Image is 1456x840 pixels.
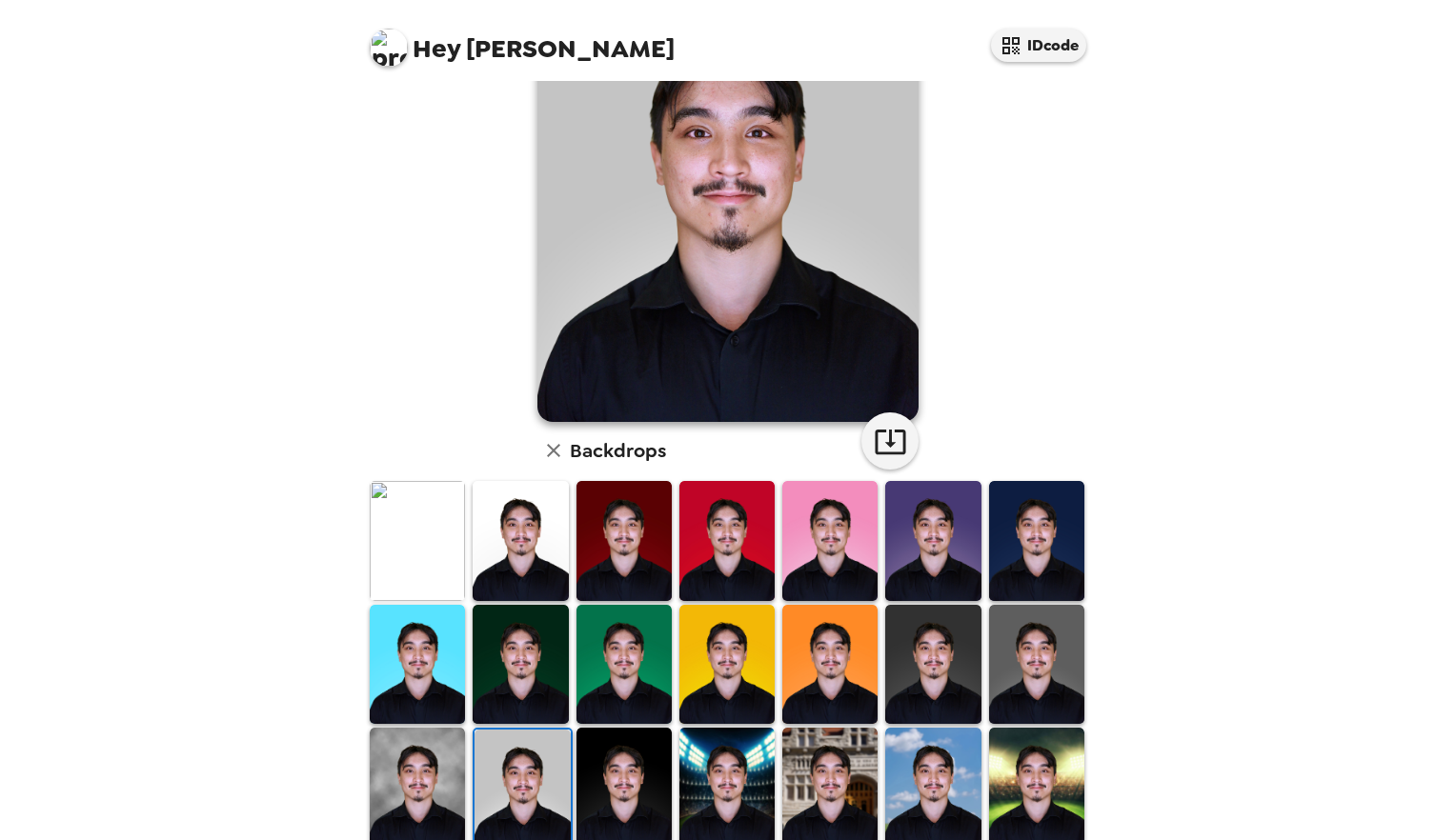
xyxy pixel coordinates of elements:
img: profile pic [370,29,408,67]
h6: Backdrops [570,435,666,466]
img: Original [370,481,465,600]
span: Hey [413,31,460,66]
span: [PERSON_NAME] [370,19,675,62]
button: IDcode [991,29,1086,62]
